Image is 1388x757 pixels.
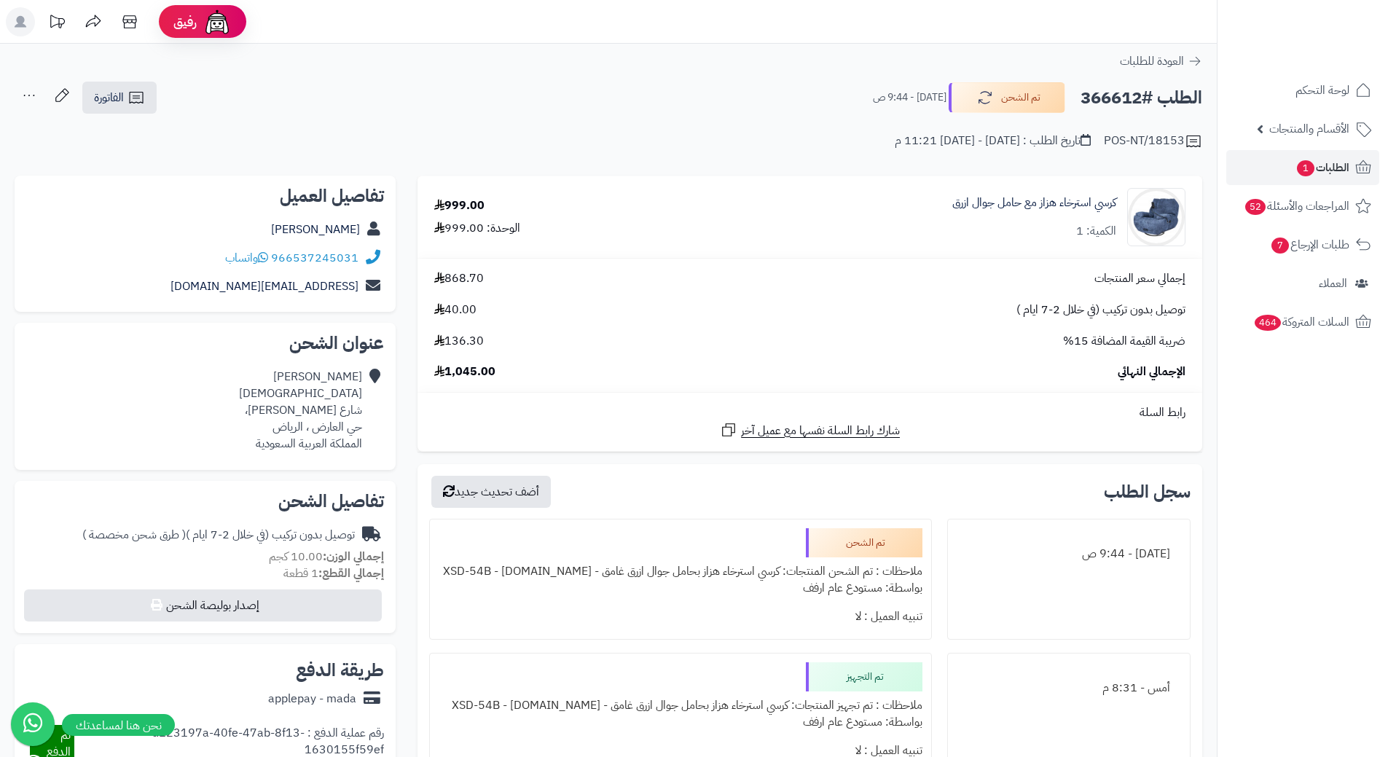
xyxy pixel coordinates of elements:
small: 10.00 كجم [269,548,384,565]
span: شارك رابط السلة نفسها مع عميل آخر [741,423,900,439]
div: [DATE] - 9:44 ص [957,540,1181,568]
h3: سجل الطلب [1104,483,1191,501]
span: الأقسام والمنتجات [1269,119,1349,139]
span: العودة للطلبات [1120,52,1184,70]
a: العودة للطلبات [1120,52,1202,70]
a: كرسي استرخاء هزاز مع حامل جوال ازرق [952,195,1116,211]
span: رفيق [173,13,197,31]
a: [PERSON_NAME] [271,221,360,238]
div: رابط السلة [423,404,1196,421]
a: المراجعات والأسئلة52 [1226,189,1379,224]
img: 1738062285-110102050057-90x90.jpg [1128,188,1185,246]
div: توصيل بدون تركيب (في خلال 2-7 ايام ) [82,527,355,544]
a: شارك رابط السلة نفسها مع عميل آخر [720,421,900,439]
a: طلبات الإرجاع7 [1226,227,1379,262]
span: 40.00 [434,302,477,318]
div: ملاحظات : تم الشحن المنتجات: كرسي استرخاء هزاز بحامل جوال ازرق غامق - [DOMAIN_NAME] - XSD-54B بوا... [439,557,922,603]
button: إصدار بوليصة الشحن [24,589,382,621]
span: السلات المتروكة [1253,312,1349,332]
span: إجمالي سعر المنتجات [1094,270,1185,287]
h2: الطلب #366612 [1081,83,1202,113]
span: 464 [1255,315,1281,331]
div: تم التجهيز [806,662,922,691]
div: POS-NT/18153 [1104,133,1202,150]
small: 1 قطعة [283,565,384,582]
button: أضف تحديث جديد [431,476,551,508]
a: الفاتورة [82,82,157,114]
div: تاريخ الطلب : [DATE] - [DATE] 11:21 م [895,133,1091,149]
small: [DATE] - 9:44 ص [873,90,946,105]
a: العملاء [1226,266,1379,301]
div: 999.00 [434,197,485,214]
button: تم الشحن [949,82,1065,113]
div: تنبيه العميل : لا [439,603,922,631]
a: [EMAIL_ADDRESS][DOMAIN_NAME] [170,278,358,295]
span: لوحة التحكم [1295,80,1349,101]
span: ( طرق شحن مخصصة ) [82,526,186,544]
span: الفاتورة [94,89,124,106]
a: الطلبات1 [1226,150,1379,185]
a: لوحة التحكم [1226,73,1379,108]
span: 52 [1245,199,1266,215]
div: تم الشحن [806,528,922,557]
h2: تفاصيل العميل [26,187,384,205]
a: السلات المتروكة464 [1226,305,1379,340]
a: تحديثات المنصة [39,7,75,40]
a: 966537245031 [271,249,358,267]
div: الوحدة: 999.00 [434,220,520,237]
span: 136.30 [434,333,484,350]
span: الطلبات [1295,157,1349,178]
span: 1,045.00 [434,364,495,380]
span: 1 [1297,160,1314,176]
strong: إجمالي الوزن: [323,548,384,565]
img: ai-face.png [203,7,232,36]
div: الكمية: 1 [1076,223,1116,240]
span: العملاء [1319,273,1347,294]
h2: تفاصيل الشحن [26,493,384,510]
h2: طريقة الدفع [296,662,384,679]
div: [PERSON_NAME] [DEMOGRAPHIC_DATA] شارع [PERSON_NAME]، حي العارض ، الرياض المملكة العربية السعودية [239,369,362,452]
img: logo-2.png [1289,41,1374,71]
div: أمس - 8:31 م [957,674,1181,702]
span: ضريبة القيمة المضافة 15% [1063,333,1185,350]
a: واتساب [225,249,268,267]
span: المراجعات والأسئلة [1244,196,1349,216]
h2: عنوان الشحن [26,334,384,352]
span: توصيل بدون تركيب (في خلال 2-7 ايام ) [1016,302,1185,318]
div: ملاحظات : تم تجهيز المنتجات: كرسي استرخاء هزاز بحامل جوال ازرق غامق - [DOMAIN_NAME] - XSD-54B بوا... [439,691,922,737]
span: 7 [1271,238,1289,254]
span: الإجمالي النهائي [1118,364,1185,380]
strong: إجمالي القطع: [318,565,384,582]
span: 868.70 [434,270,484,287]
span: طلبات الإرجاع [1270,235,1349,255]
div: applepay - mada [268,691,356,707]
